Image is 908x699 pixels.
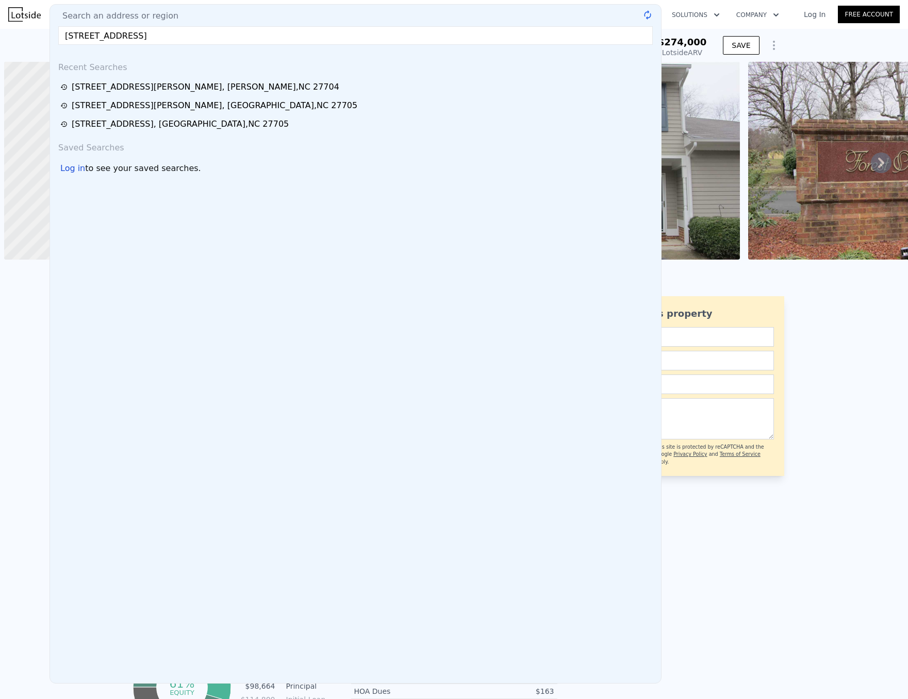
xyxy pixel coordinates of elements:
button: Solutions [664,6,728,24]
input: Enter an address, city, region, neighborhood or zip code [58,26,653,45]
tspan: 61% [170,677,195,690]
a: [STREET_ADDRESS][PERSON_NAME], [GEOGRAPHIC_DATA],NC 27705 [60,99,654,112]
span: Search an address or region [54,10,178,22]
span: to see your saved searches. [85,162,201,175]
a: [STREET_ADDRESS], [GEOGRAPHIC_DATA],NC 27705 [60,118,654,130]
div: Recent Searches [54,53,657,78]
div: $163 [454,686,554,696]
input: Phone [588,374,774,394]
input: Name [588,327,774,347]
div: This site is protected by reCAPTCHA and the Google and apply. [654,444,773,466]
input: Email [588,351,774,370]
a: Free Account [838,6,900,23]
a: Privacy Policy [673,451,707,457]
tspan: equity [170,688,194,696]
button: Company [728,6,787,24]
div: Lotside ARV [658,47,707,58]
div: Saved Searches [54,133,657,158]
div: Ask about this property [588,306,774,321]
div: HOA Dues [354,686,454,696]
div: Log in [60,162,85,175]
a: Log In [791,9,838,20]
td: $98,664 [240,680,276,692]
a: Terms of Service [720,451,761,457]
div: [STREET_ADDRESS] , [GEOGRAPHIC_DATA] , NC 27705 [72,118,289,130]
img: Lotside [8,7,41,22]
div: [STREET_ADDRESS][PERSON_NAME] , [GEOGRAPHIC_DATA] , NC 27705 [72,99,357,112]
button: SAVE [723,36,759,55]
button: Show Options [764,35,784,56]
td: Principal [284,680,331,692]
a: [STREET_ADDRESS][PERSON_NAME], [PERSON_NAME],NC 27704 [60,81,654,93]
span: $274,000 [658,37,707,47]
div: [STREET_ADDRESS][PERSON_NAME] , [PERSON_NAME] , NC 27704 [72,81,339,93]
